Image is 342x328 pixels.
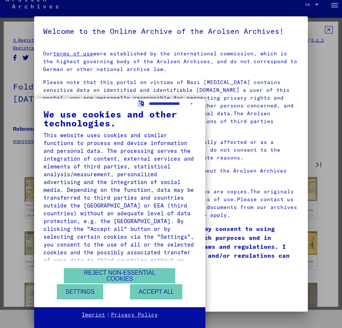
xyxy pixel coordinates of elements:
[57,284,103,299] button: Settings
[111,311,158,319] a: Privacy Policy
[43,110,196,128] div: We use cookies and other technologies.
[43,131,196,272] div: This website uses cookies and similar functions to process end device information and personal da...
[130,284,182,299] button: Accept all
[64,268,175,283] button: Reject non-essential cookies
[82,311,105,319] a: Imprint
